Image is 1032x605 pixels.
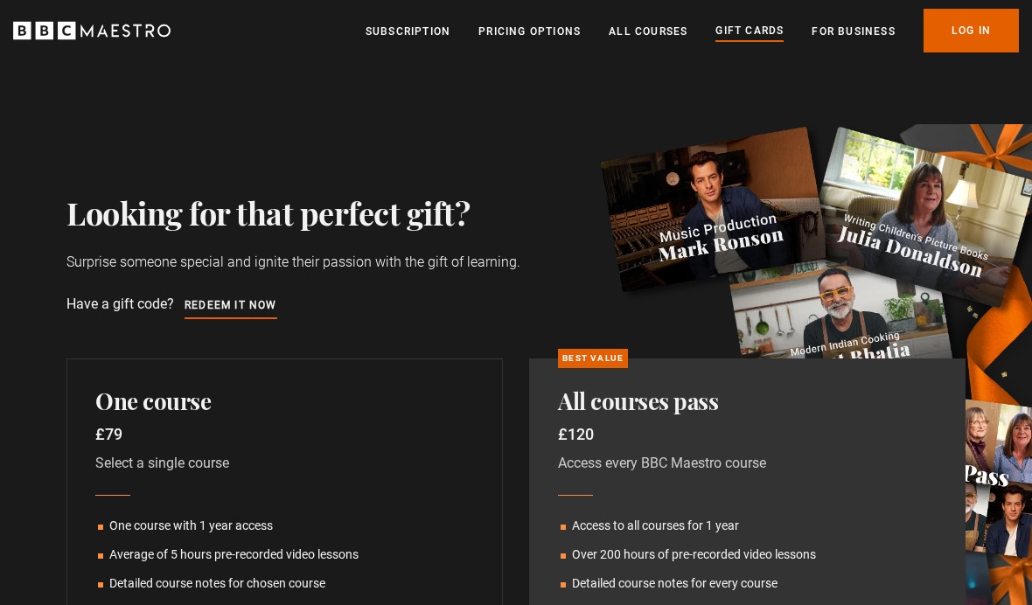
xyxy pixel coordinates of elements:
h1: Looking for that perfect gift? [66,194,966,231]
p: Best Value [558,349,628,368]
a: All Courses [609,23,687,40]
li: Detailed course notes for every course [558,574,937,593]
a: Redeem it now [185,296,277,316]
li: Access to all courses for 1 year [558,517,937,535]
a: Subscription [366,23,450,40]
a: Log In [924,9,1019,52]
h2: All courses pass [558,387,937,415]
p: £120 [558,422,937,446]
span: Have a gift code? [66,296,277,312]
a: Pricing Options [478,23,581,40]
a: Gift Cards [715,22,784,41]
p: Access every BBC Maestro course [558,453,937,474]
p: £79 [95,422,474,446]
svg: BBC Maestro [13,17,171,44]
h2: One course [95,387,474,415]
li: Average of 5 hours pre-recorded video lessons [95,546,474,564]
a: For business [812,23,895,40]
nav: Primary [366,9,1019,52]
p: Surprise someone special and ignite their passion with the gift of learning. [66,252,606,273]
li: One course with 1 year access [95,517,474,535]
li: Detailed course notes for chosen course [95,574,474,593]
li: Over 200 hours of pre-recorded video lessons [558,546,937,564]
p: Select a single course [95,453,474,474]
